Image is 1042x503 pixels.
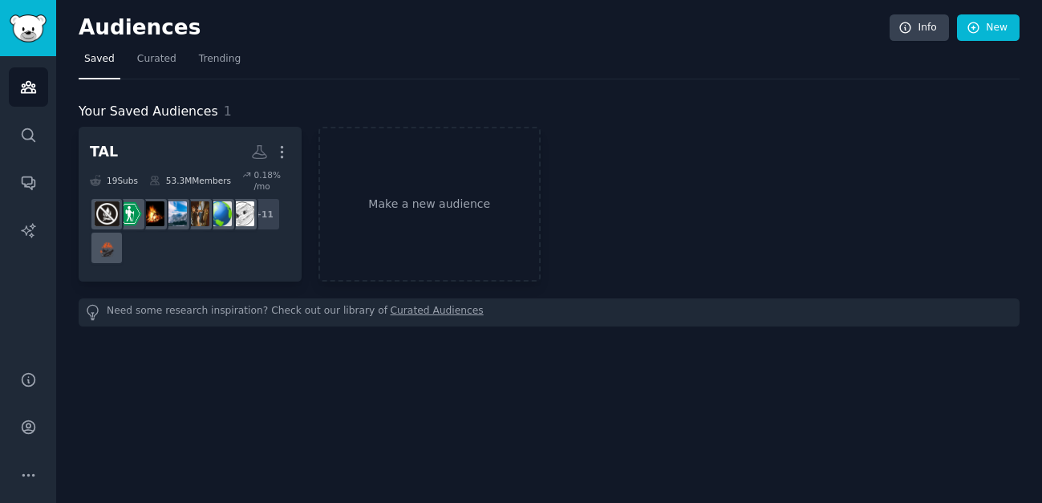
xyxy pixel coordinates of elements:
img: backpacking [207,201,232,226]
img: bitcheswithtaste [184,201,209,226]
a: Curated [132,47,182,79]
img: Ultralight [229,201,254,226]
span: Curated [137,52,176,67]
div: Need some research inspiration? Check out our library of [79,298,1020,327]
div: TAL [90,142,118,162]
a: Curated Audiences [391,304,484,321]
div: 53.3M Members [149,169,231,192]
a: Trending [193,47,246,79]
span: Trending [199,52,241,67]
a: Saved [79,47,120,79]
span: Your Saved Audiences [79,102,218,122]
a: New [957,14,1020,42]
img: hiking [162,201,187,226]
img: CampingandHiking [95,235,120,260]
a: Make a new audience [318,127,541,282]
h2: Audiences [79,15,890,41]
a: TAL19Subs53.3MMembers0.18% /mo+11UltralightbackpackingbitcheswithtastehikingcampinghikinggearCamp... [79,127,302,282]
img: GummySearch logo [10,14,47,43]
span: Saved [84,52,115,67]
div: + 11 [247,197,281,231]
img: hikinggear [117,201,142,226]
img: camping [140,201,164,226]
span: 1 [224,103,232,119]
a: Info [890,14,949,42]
div: 0.18 % /mo [254,169,290,192]
div: 19 Sub s [90,169,138,192]
img: CampingGear [95,201,120,226]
